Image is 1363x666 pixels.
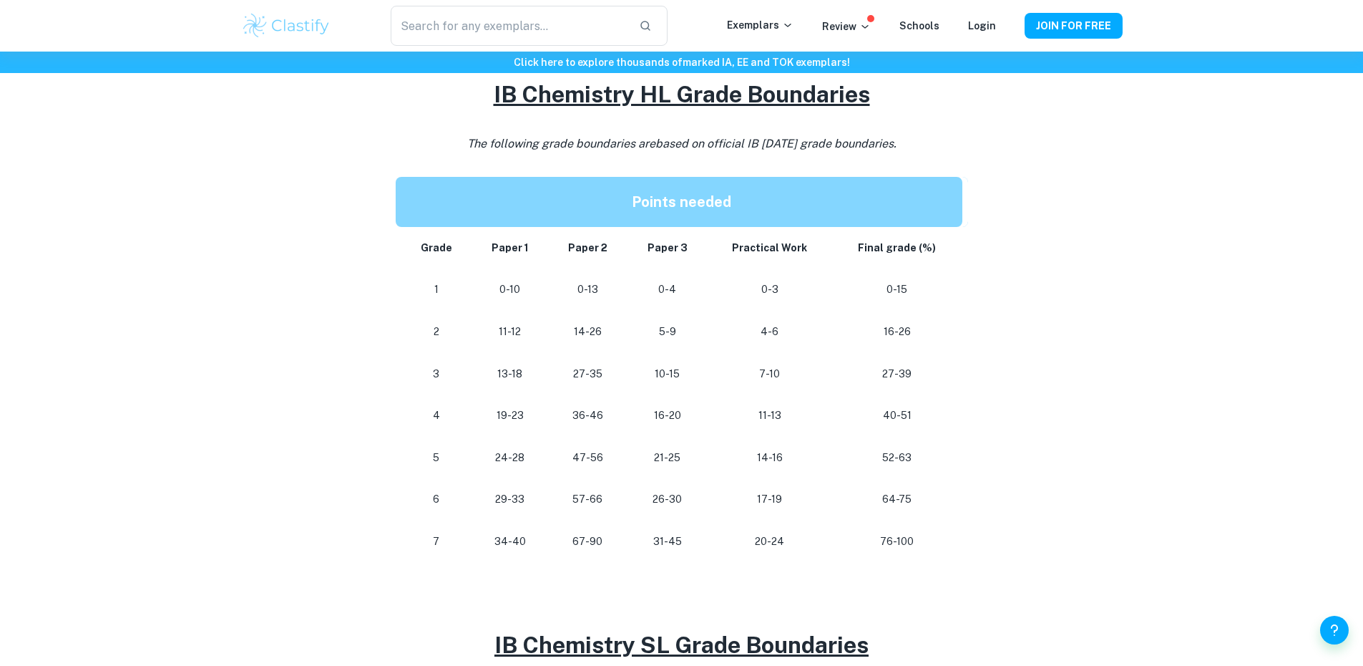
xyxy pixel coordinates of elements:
[483,448,537,468] p: 24-28
[719,406,821,425] p: 11-13
[844,365,951,384] p: 27-39
[483,322,537,342] p: 11-12
[560,406,616,425] p: 36-46
[899,20,939,32] a: Schools
[655,137,897,150] span: based on official IB [DATE] grade boundaries.
[719,365,821,384] p: 7-10
[648,242,688,254] strong: Paper 3
[858,242,936,254] strong: Final grade (%)
[639,448,696,468] p: 21-25
[560,280,616,299] p: 0-13
[639,532,696,551] p: 31-45
[639,490,696,509] p: 26-30
[844,322,951,342] p: 16-26
[494,81,870,107] u: IB Chemistry HL Grade Boundaries
[413,532,461,551] p: 7
[844,490,951,509] p: 64-75
[639,280,696,299] p: 0-4
[968,20,996,32] a: Login
[483,406,537,425] p: 19-23
[719,280,821,299] p: 0-3
[3,54,1360,70] h6: Click here to explore thousands of marked IA, EE and TOK exemplars !
[413,490,461,509] p: 6
[413,406,461,425] p: 4
[639,365,696,384] p: 10-15
[719,322,821,342] p: 4-6
[727,17,793,33] p: Exemplars
[560,532,616,551] p: 67-90
[719,448,821,468] p: 14-16
[483,280,537,299] p: 0-10
[822,19,871,34] p: Review
[719,532,821,551] p: 20-24
[483,532,537,551] p: 34-40
[1025,13,1123,39] button: JOIN FOR FREE
[560,490,616,509] p: 57-66
[494,632,869,658] u: IB Chemistry SL Grade Boundaries
[844,532,951,551] p: 76-100
[413,322,461,342] p: 2
[568,242,607,254] strong: Paper 2
[632,193,731,211] strong: Points needed
[241,11,332,40] img: Clastify logo
[391,6,627,46] input: Search for any exemplars...
[492,242,529,254] strong: Paper 1
[413,365,461,384] p: 3
[1320,616,1349,645] button: Help and Feedback
[421,242,452,254] strong: Grade
[467,137,897,150] i: The following grade boundaries are
[560,448,616,468] p: 47-56
[483,490,537,509] p: 29-33
[413,280,461,299] p: 1
[719,490,821,509] p: 17-19
[639,322,696,342] p: 5-9
[483,365,537,384] p: 13-18
[844,448,951,468] p: 52-63
[844,280,951,299] p: 0-15
[560,365,616,384] p: 27-35
[639,406,696,425] p: 16-20
[732,242,807,254] strong: Practical Work
[844,406,951,425] p: 40-51
[413,448,461,468] p: 5
[560,322,616,342] p: 14-26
